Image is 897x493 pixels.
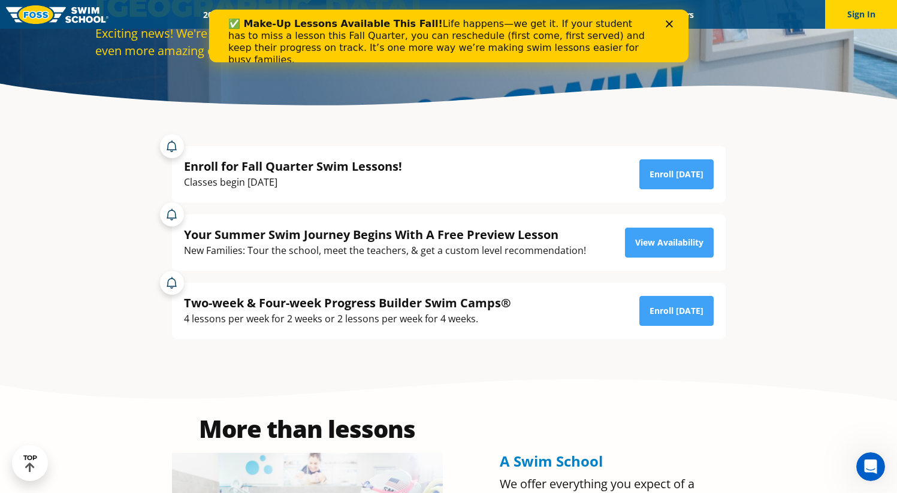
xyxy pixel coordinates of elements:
[184,243,586,259] div: New Families: Tour the school, meet the teachers, & get a custom level recommendation!
[457,11,469,18] div: Close
[184,295,511,311] div: Two-week & Four-week Progress Builder Swim Camps®
[654,9,704,20] a: Careers
[209,10,688,62] iframe: Intercom live chat banner
[184,311,511,327] div: 4 lessons per week for 2 weeks or 2 lessons per week for 4 weeks.
[423,9,490,20] a: About FOSS
[184,158,402,174] div: Enroll for Fall Quarter Swim Lessons!
[172,417,443,441] h2: More than lessons
[19,8,234,20] b: ✅ Make-Up Lessons Available This Fall!
[500,451,603,471] span: A Swim School
[490,9,617,20] a: Swim Like [PERSON_NAME]
[6,5,108,24] img: FOSS Swim School Logo
[95,25,443,59] div: Exciting news! We're undergoing a renovation to bring you an even more amazing experience.
[318,9,423,20] a: Swim Path® Program
[23,454,37,473] div: TOP
[268,9,318,20] a: Schools
[184,226,586,243] div: Your Summer Swim Journey Begins With A Free Preview Lesson
[625,228,714,258] a: View Availability
[19,8,441,56] div: Life happens—we get it. If your student has to miss a lesson this Fall Quarter, you can reschedul...
[639,159,714,189] a: Enroll [DATE]
[184,174,402,190] div: Classes begin [DATE]
[193,9,268,20] a: 2025 Calendar
[617,9,654,20] a: Blog
[639,296,714,326] a: Enroll [DATE]
[856,452,885,481] iframe: Intercom live chat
